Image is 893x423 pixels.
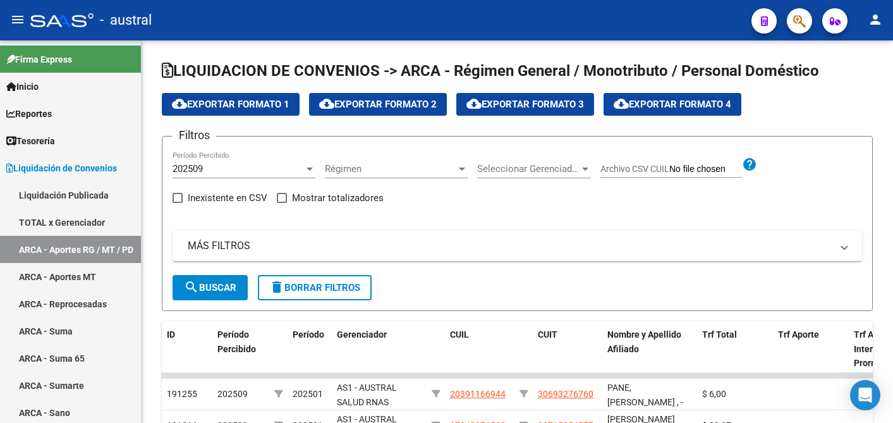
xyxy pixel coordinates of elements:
[607,329,681,354] span: Nombre y Apellido Afiliado
[309,93,447,116] button: Exportar Formato 2
[173,231,862,261] mat-expansion-panel-header: MÁS FILTROS
[450,389,506,399] span: 20391166944
[538,329,557,340] span: CUIT
[269,282,360,293] span: Borrar Filtros
[466,99,584,110] span: Exportar Formato 3
[293,329,324,340] span: Período
[697,321,773,377] datatable-header-cell: Trf Total
[602,321,697,377] datatable-header-cell: Nombre y Apellido Afiliado
[172,96,187,111] mat-icon: cloud_download
[269,279,284,295] mat-icon: delete
[184,282,236,293] span: Buscar
[614,99,731,110] span: Exportar Formato 4
[293,389,323,399] span: 202501
[466,96,482,111] mat-icon: cloud_download
[533,321,602,377] datatable-header-cell: CUIT
[702,329,737,340] span: Trf Total
[6,161,117,175] span: Liquidación de Convenios
[607,383,683,407] span: PANE, [PERSON_NAME] , -
[172,99,289,110] span: Exportar Formato 1
[6,107,52,121] span: Reportes
[773,321,849,377] datatable-header-cell: Trf Aporte
[669,164,742,175] input: Archivo CSV CUIL
[184,279,199,295] mat-icon: search
[604,93,741,116] button: Exportar Formato 4
[162,93,300,116] button: Exportar Formato 1
[6,52,72,66] span: Firma Express
[162,62,819,80] span: LIQUIDACION DE CONVENIOS -> ARCA - Régimen General / Monotributo / Personal Doméstico
[778,329,819,340] span: Trf Aporte
[173,163,203,175] span: 202509
[325,163,456,175] span: Régimen
[477,163,580,175] span: Seleccionar Gerenciador
[6,134,55,148] span: Tesorería
[10,12,25,27] mat-icon: menu
[332,321,427,377] datatable-header-cell: Gerenciador
[288,321,332,377] datatable-header-cell: Período
[173,126,216,144] h3: Filtros
[258,275,372,300] button: Borrar Filtros
[188,239,832,253] mat-panel-title: MÁS FILTROS
[167,389,197,399] span: 191255
[173,275,248,300] button: Buscar
[850,380,880,410] div: Open Intercom Messenger
[162,321,212,377] datatable-header-cell: ID
[600,164,669,174] span: Archivo CSV CUIL
[868,12,883,27] mat-icon: person
[319,99,437,110] span: Exportar Formato 2
[292,190,384,205] span: Mostrar totalizadores
[217,389,248,399] span: 202509
[538,389,593,399] span: 30693276760
[6,80,39,94] span: Inicio
[167,329,175,340] span: ID
[450,329,469,340] span: CUIL
[337,383,397,407] span: AS1 - AUSTRAL SALUD RNAS
[445,321,514,377] datatable-header-cell: CUIL
[217,329,256,354] span: Período Percibido
[319,96,334,111] mat-icon: cloud_download
[188,190,267,205] span: Inexistente en CSV
[212,321,269,377] datatable-header-cell: Período Percibido
[456,93,594,116] button: Exportar Formato 3
[742,157,757,172] mat-icon: help
[337,329,387,340] span: Gerenciador
[614,96,629,111] mat-icon: cloud_download
[100,6,152,34] span: - austral
[702,389,726,399] span: $ 6,00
